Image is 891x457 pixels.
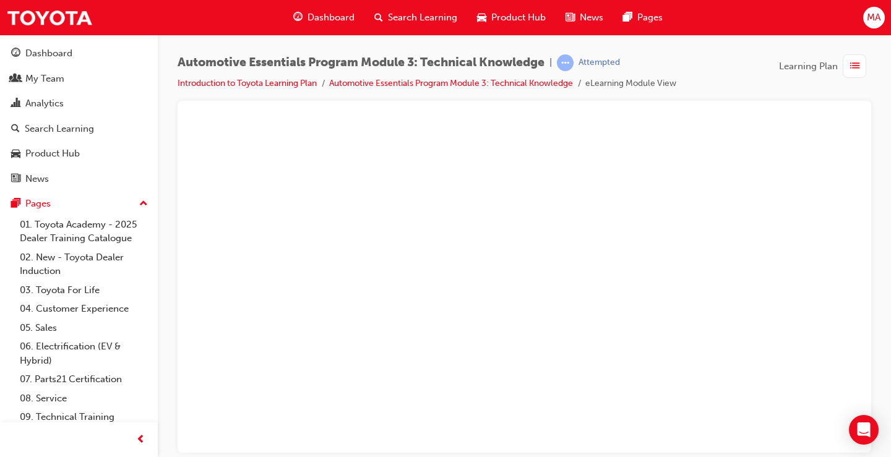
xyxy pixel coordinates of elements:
a: pages-iconPages [613,5,673,30]
span: prev-icon [136,432,145,448]
a: Analytics [5,92,153,115]
span: news-icon [566,10,575,25]
div: Dashboard [25,46,72,61]
a: Product Hub [5,142,153,165]
button: MA [863,7,885,28]
a: 09. Technical Training [15,408,153,427]
span: list-icon [850,59,859,74]
div: Attempted [579,57,620,69]
div: Pages [25,197,51,211]
span: Pages [637,11,663,25]
span: Dashboard [308,11,355,25]
a: 07. Parts21 Certification [15,370,153,389]
div: Analytics [25,96,64,111]
div: News [25,172,49,186]
div: Open Intercom Messenger [849,415,879,445]
a: car-iconProduct Hub [467,5,556,30]
a: search-iconSearch Learning [364,5,467,30]
span: up-icon [139,196,148,212]
a: 05. Sales [15,318,153,338]
span: guage-icon [293,10,303,25]
span: learningRecordVerb_ATTEMPT-icon [557,54,574,71]
span: Search Learning [388,11,457,25]
a: 04. Customer Experience [15,299,153,318]
span: news-icon [11,174,20,185]
a: Search Learning [5,117,153,140]
span: car-icon [477,10,486,25]
span: News [580,11,603,25]
span: pages-icon [623,10,632,25]
span: guage-icon [11,48,20,59]
img: Trak [6,4,93,32]
button: Pages [5,192,153,215]
a: Dashboard [5,42,153,65]
span: Learning Plan [779,59,838,74]
a: Introduction to Toyota Learning Plan [178,78,317,88]
a: 01. Toyota Academy - 2025 Dealer Training Catalogue [15,215,153,248]
a: 08. Service [15,389,153,408]
li: eLearning Module View [585,77,676,91]
a: guage-iconDashboard [283,5,364,30]
span: pages-icon [11,199,20,210]
span: Product Hub [491,11,546,25]
a: 03. Toyota For Life [15,281,153,300]
button: Learning Plan [779,54,871,78]
div: Search Learning [25,122,94,136]
a: Automotive Essentials Program Module 3: Technical Knowledge [329,78,573,88]
span: Automotive Essentials Program Module 3: Technical Knowledge [178,56,544,70]
span: | [549,56,552,70]
a: 02. New - Toyota Dealer Induction [15,248,153,281]
span: MA [867,11,880,25]
div: Product Hub [25,147,80,161]
a: My Team [5,67,153,90]
span: car-icon [11,148,20,160]
div: My Team [25,72,64,86]
span: chart-icon [11,98,20,109]
a: news-iconNews [556,5,613,30]
a: 06. Electrification (EV & Hybrid) [15,337,153,370]
span: people-icon [11,74,20,85]
button: DashboardMy TeamAnalyticsSearch LearningProduct HubNews [5,40,153,192]
span: search-icon [11,124,20,135]
a: News [5,168,153,190]
span: search-icon [374,10,383,25]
